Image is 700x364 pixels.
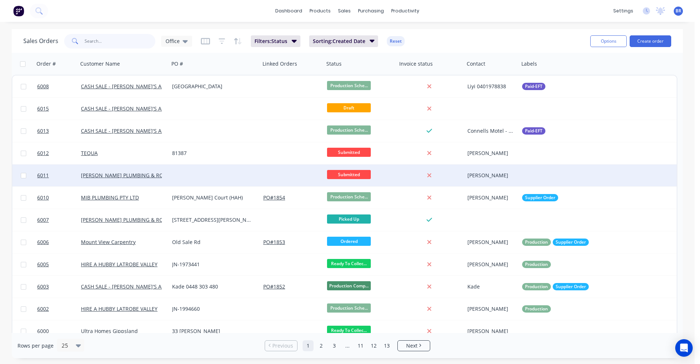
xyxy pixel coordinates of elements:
[37,276,81,298] a: 6003
[37,172,49,179] span: 6011
[172,261,253,268] div: JN-1973441
[525,283,548,290] span: Production
[37,320,81,342] a: 6000
[37,164,81,186] a: 6011
[37,142,81,164] a: 6012
[37,261,49,268] span: 6005
[81,83,183,90] a: CASH SALE - [PERSON_NAME]'S ACCOUNT
[327,81,371,90] span: Production Sche...
[172,283,253,290] div: Kade 0448 303 480
[81,105,183,112] a: CASH SALE - [PERSON_NAME]'S ACCOUNT
[388,5,423,16] div: productivity
[590,35,627,47] button: Options
[467,328,514,335] div: [PERSON_NAME]
[262,60,297,67] div: Linked Orders
[37,120,81,142] a: 6013
[327,259,371,268] span: Ready To Collec...
[262,340,433,351] ul: Pagination
[334,5,354,16] div: sales
[263,283,285,290] button: PO#1852
[467,261,514,268] div: [PERSON_NAME]
[81,150,98,156] a: TEQUA
[80,60,120,67] div: Customer Name
[81,305,157,312] a: HIRE A HUBBY LATROBE VALLEY
[556,239,586,246] span: Supplier Order
[37,187,81,209] a: 6010
[556,283,586,290] span: Supplier Order
[327,148,371,157] span: Submitted
[81,239,136,245] a: Mount View Carpentry
[81,127,183,134] a: CASH SALE - [PERSON_NAME]'S ACCOUNT
[251,35,300,47] button: Filters:Status
[254,38,287,45] span: Filters: Status
[522,127,545,135] button: Paid-EFT
[263,194,285,201] button: PO#1854
[399,60,433,67] div: Invoice status
[327,103,371,112] span: Draft
[525,305,548,313] span: Production
[313,38,365,45] span: Sorting: Created Date
[172,194,253,201] div: [PERSON_NAME] Court (HAH)
[329,340,340,351] a: Page 3
[272,342,293,349] span: Previous
[263,239,285,246] button: PO#1853
[355,340,366,351] a: Page 11
[522,194,558,201] button: Supplier Order
[406,342,417,349] span: Next
[327,170,371,179] span: Submitted
[37,150,49,157] span: 6012
[23,38,58,44] h1: Sales Orders
[265,342,297,349] a: Previous page
[172,305,253,313] div: JN-1994660
[37,194,49,201] span: 6010
[467,150,514,157] div: [PERSON_NAME]
[525,127,542,135] span: Paid-EFT
[37,305,49,313] span: 6002
[37,127,49,135] span: 6013
[37,216,49,224] span: 6007
[37,231,81,253] a: 6006
[327,326,371,335] span: Ready To Collec...
[327,303,371,313] span: Production Sche...
[306,5,334,16] div: products
[630,35,671,47] button: Create order
[522,261,551,268] button: Production
[37,253,81,275] a: 6005
[522,83,545,90] button: Paid-EFT
[387,36,405,46] button: Reset
[368,340,379,351] a: Page 12
[675,339,693,357] div: Open Intercom Messenger
[37,283,49,290] span: 6003
[37,239,49,246] span: 6006
[525,239,548,246] span: Production
[13,5,24,16] img: Factory
[316,340,327,351] a: Page 2
[81,283,183,290] a: CASH SALE - [PERSON_NAME]'S ACCOUNT
[467,283,514,290] div: Kade
[303,340,314,351] a: Page 1 is your current page
[327,281,371,290] span: Production Comp...
[81,328,138,334] a: Ultra Homes Gippsland
[327,192,371,201] span: Production Sche...
[309,35,378,47] button: Sorting:Created Date
[467,239,514,246] div: [PERSON_NAME]
[172,328,253,335] div: 33 [PERSON_NAME]
[37,98,81,120] a: 6015
[81,194,139,201] a: MIB PLUMBING PTY LTD
[522,239,589,246] button: ProductionSupplier Order
[521,60,537,67] div: Labels
[676,8,681,14] span: BR
[37,105,49,112] span: 6015
[398,342,430,349] a: Next page
[36,60,56,67] div: Order #
[327,214,371,224] span: Picked Up
[467,194,514,201] div: [PERSON_NAME]
[172,216,253,224] div: [STREET_ADDRESS][PERSON_NAME]
[85,34,156,49] input: Search...
[166,37,180,45] span: Office
[525,261,548,268] span: Production
[172,239,253,246] div: Old Sale Rd
[37,75,81,97] a: 6008
[37,209,81,231] a: 6007
[172,150,253,157] div: 81387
